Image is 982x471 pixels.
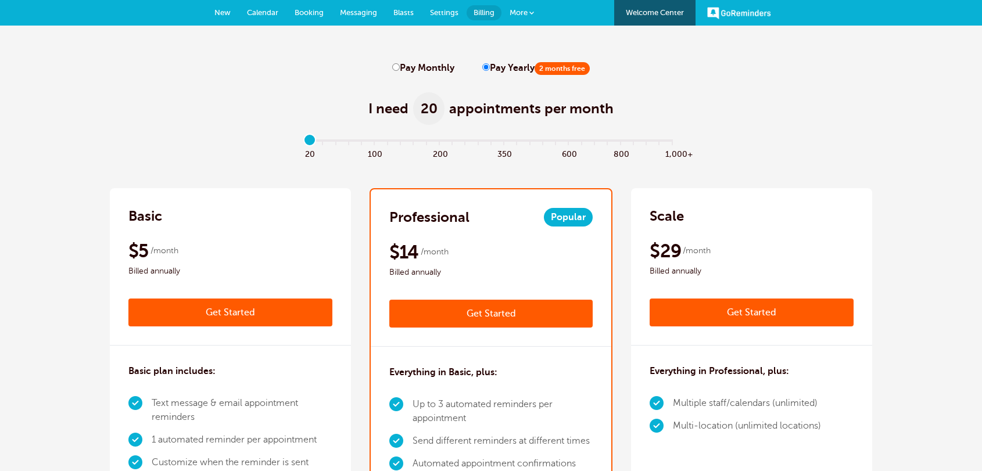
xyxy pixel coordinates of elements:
label: Pay Yearly [482,63,590,74]
span: 200 [433,146,446,160]
span: 100 [368,146,381,160]
h3: Everything in Professional, plus: [650,364,789,378]
span: /month [683,244,711,258]
span: $29 [650,239,681,263]
span: 20 [303,146,316,160]
span: New [214,8,231,17]
span: Booking [295,8,324,17]
li: Send different reminders at different times [413,430,593,452]
span: Calendar [247,8,278,17]
li: Up to 3 automated reminders per appointment [413,393,593,430]
h3: Basic plan includes: [128,364,216,378]
span: Billed annually [650,264,854,278]
span: More [510,8,528,17]
li: Multiple staff/calendars (unlimited) [673,392,821,415]
span: appointments per month [449,99,614,118]
h2: Scale [650,207,684,225]
h2: Basic [128,207,162,225]
span: 600 [562,146,575,160]
span: 20 [413,92,445,125]
label: Pay Monthly [392,63,454,74]
a: Get Started [128,299,332,326]
span: 800 [614,146,626,160]
input: Pay Yearly2 months free [482,63,490,71]
h2: Professional [389,208,470,226]
span: Settings [430,8,458,17]
span: I need [368,99,408,118]
span: Blasts [393,8,414,17]
span: Billed annually [128,264,332,278]
a: Get Started [389,300,593,328]
span: Messaging [340,8,377,17]
span: Billed annually [389,265,593,279]
li: 1 automated reminder per appointment [152,429,332,451]
input: Pay Monthly [392,63,400,71]
span: 2 months free [535,62,590,75]
span: /month [421,245,449,259]
span: $14 [389,240,419,264]
span: 350 [497,146,510,160]
span: /month [150,244,178,258]
span: Popular [544,208,593,226]
li: Text message & email appointment reminders [152,392,332,429]
a: Billing [467,5,501,20]
li: Multi-location (unlimited locations) [673,415,821,437]
h3: Everything in Basic, plus: [389,365,497,379]
span: 1,000+ [665,146,678,160]
span: $5 [128,239,149,263]
a: Get Started [650,299,854,326]
span: Billing [474,8,494,17]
